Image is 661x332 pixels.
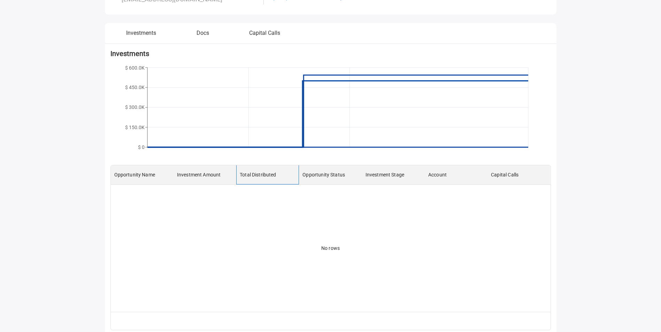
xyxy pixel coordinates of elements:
tspan: $ 450.0K [125,85,145,90]
div: Capital Calls [491,165,518,184]
button: Docs [172,29,234,43]
button: Capital Calls [234,29,295,43]
tspan: $ 600.0K [125,65,145,71]
button: Investments [110,29,172,43]
div: Opportunity Status [302,165,345,184]
div: Opportunity Name [111,165,174,184]
div: Investment Stage [366,165,404,184]
div: Investment Amount [174,165,236,184]
div: Total Distributed [240,165,276,184]
div: Account [425,165,487,184]
div: Account [428,165,447,184]
div: Investment Amount [177,165,221,184]
tspan: $ 0 [138,144,145,150]
tspan: $ 150.0K [125,124,145,130]
div: Opportunity Status [299,165,362,184]
h5: Investments [110,49,551,58]
div: Capital Calls [487,165,550,184]
div: Investment Stage [362,165,425,184]
div: Total Distributed [236,165,299,184]
div: Opportunity Name [114,165,155,184]
tspan: $ 300.0K [125,104,145,110]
